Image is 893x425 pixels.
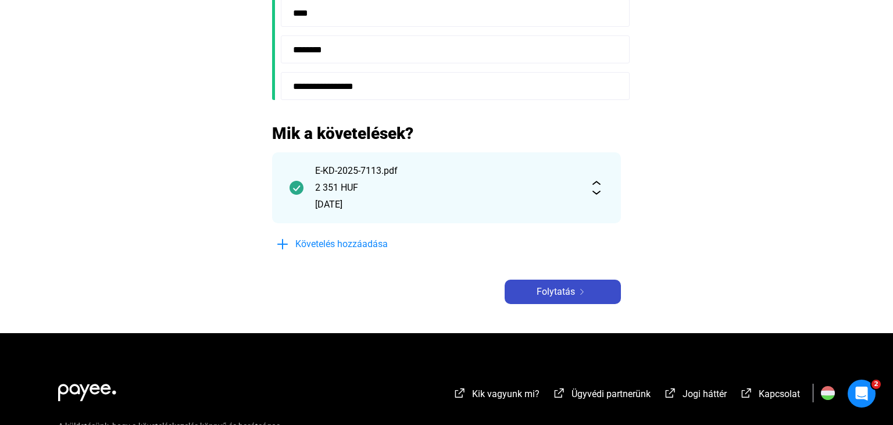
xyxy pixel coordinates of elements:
[272,232,446,256] button: plus-blueKövetelés hozzáadása
[683,388,727,399] span: Jogi háttér
[453,390,540,401] a: external-link-whiteKik vagyunk mi?
[295,237,388,251] span: Követelés hozzáadása
[315,164,578,178] div: E-KD-2025-7113.pdf
[552,390,651,401] a: external-link-whiteÜgyvédi partnerünk
[663,390,727,401] a: external-link-whiteJogi háttér
[290,181,303,195] img: checkmark-darker-green-circle
[740,387,753,399] img: external-link-white
[759,388,800,399] span: Kapcsolat
[315,198,578,212] div: [DATE]
[453,387,467,399] img: external-link-white
[537,285,575,299] span: Folytatás
[740,390,800,401] a: external-link-whiteKapcsolat
[272,123,621,144] h2: Mik a követelések?
[58,377,116,401] img: white-payee-white-dot.svg
[871,380,881,389] span: 2
[590,181,603,195] img: expand
[276,237,290,251] img: plus-blue
[848,380,876,408] iframe: Intercom live chat
[472,388,540,399] span: Kik vagyunk mi?
[505,280,621,304] button: Folytatásarrow-right-white
[571,388,651,399] span: Ügyvédi partnerünk
[663,387,677,399] img: external-link-white
[821,386,835,400] img: HU.svg
[552,387,566,399] img: external-link-white
[575,289,589,295] img: arrow-right-white
[315,181,578,195] div: 2 351 HUF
